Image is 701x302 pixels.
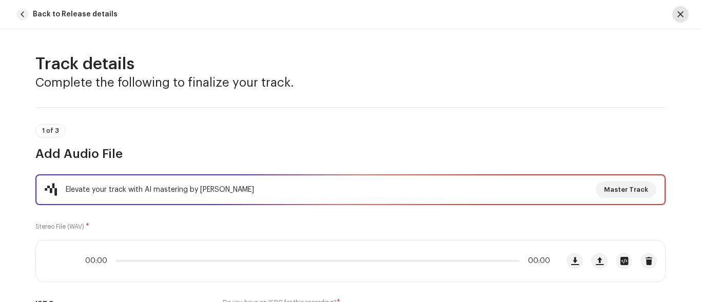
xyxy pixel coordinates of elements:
[35,146,666,162] h3: Add Audio File
[524,257,550,265] span: 00:00
[66,184,254,196] div: Elevate your track with AI mastering by [PERSON_NAME]
[604,179,648,200] span: Master Track
[35,54,666,74] h2: Track details
[596,182,656,198] button: Master Track
[35,74,666,91] h3: Complete the following to finalize your track.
